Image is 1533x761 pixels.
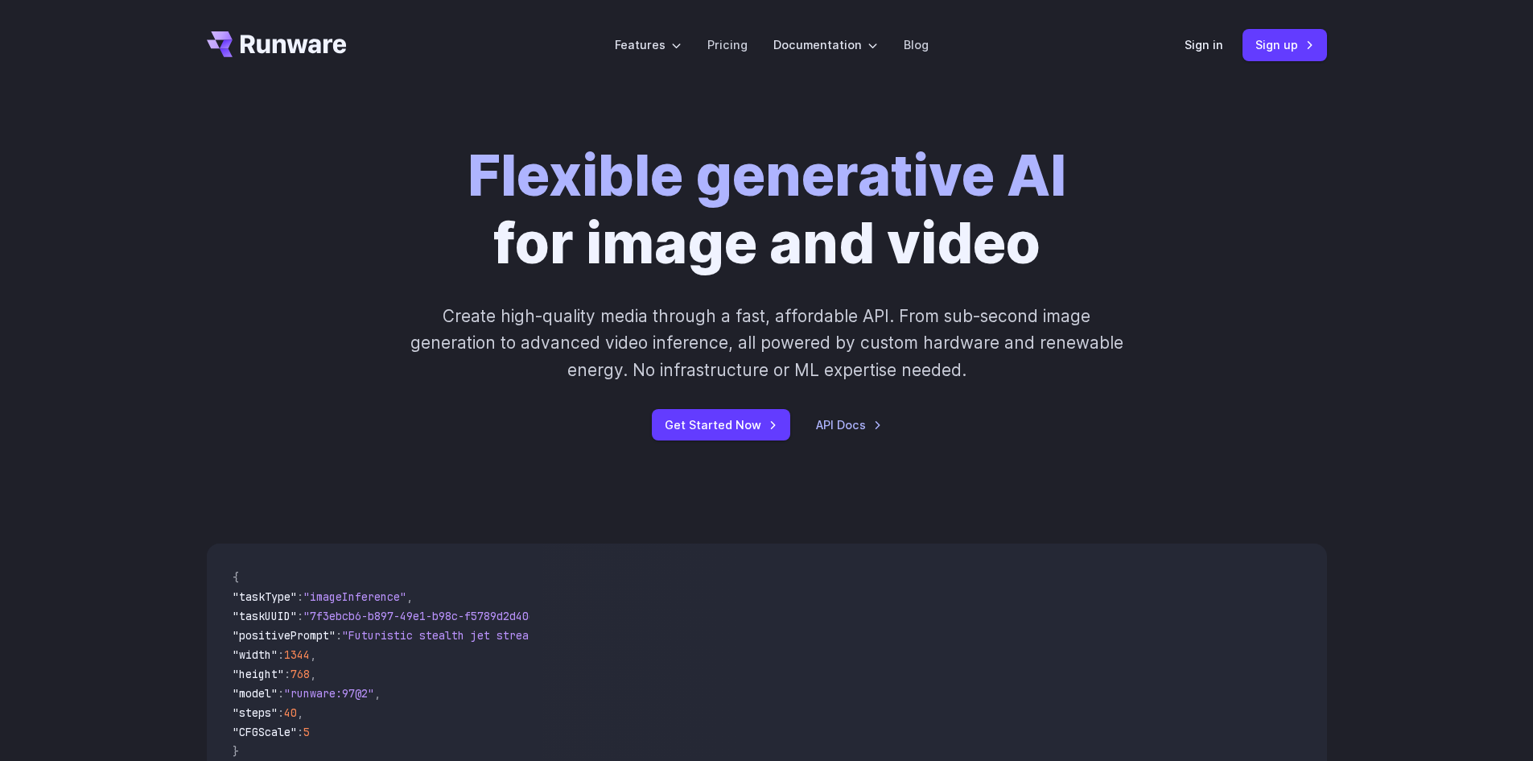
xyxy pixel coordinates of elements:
span: : [297,609,303,623]
a: Sign in [1185,35,1223,54]
span: "7f3ebcb6-b897-49e1-b98c-f5789d2d40d7" [303,609,548,623]
span: "width" [233,647,278,662]
h1: for image and video [468,142,1066,277]
span: , [406,589,413,604]
a: Go to / [207,31,347,57]
span: : [297,589,303,604]
span: "Futuristic stealth jet streaking through a neon-lit cityscape with glowing purple exhaust" [342,628,928,643]
span: , [310,647,316,662]
span: "positivePrompt" [233,628,336,643]
a: Get Started Now [652,409,790,440]
span: 5 [303,725,310,739]
span: : [284,667,291,681]
span: : [336,628,342,643]
span: { [233,570,239,585]
span: : [278,647,284,662]
span: 1344 [284,647,310,662]
a: API Docs [816,416,882,434]
strong: Flexible generative AI [468,141,1066,209]
label: Documentation [773,35,878,54]
span: 40 [284,705,297,720]
span: 768 [291,667,310,681]
span: } [233,744,239,759]
span: "height" [233,667,284,681]
span: "runware:97@2" [284,686,374,701]
span: , [310,667,316,681]
span: "CFGScale" [233,725,297,739]
span: "steps" [233,705,278,720]
a: Blog [904,35,929,54]
span: , [297,705,303,720]
span: , [374,686,381,701]
span: "taskUUID" [233,609,297,623]
a: Pricing [707,35,748,54]
label: Features [615,35,682,54]
span: : [278,686,284,701]
span: "imageInference" [303,589,406,604]
span: "model" [233,686,278,701]
span: : [278,705,284,720]
span: : [297,725,303,739]
p: Create high-quality media through a fast, affordable API. From sub-second image generation to adv... [408,303,1125,383]
span: "taskType" [233,589,297,604]
a: Sign up [1242,29,1327,60]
